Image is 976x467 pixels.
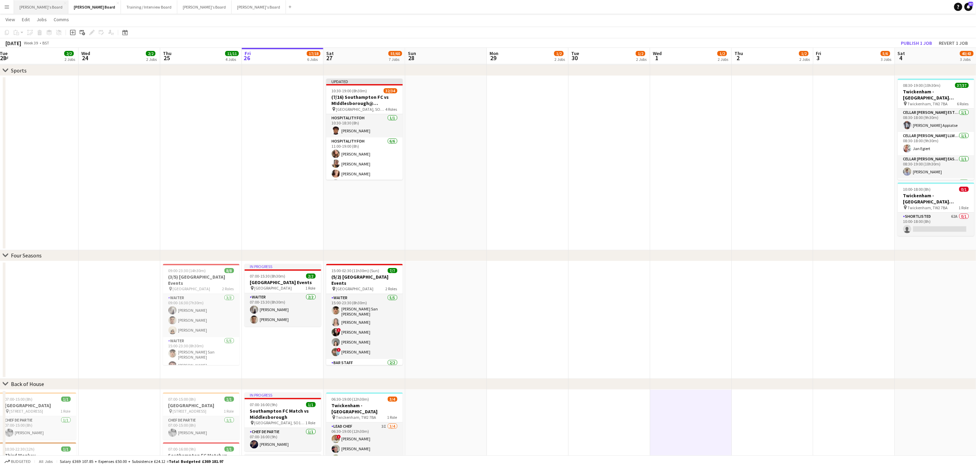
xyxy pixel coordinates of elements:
button: [PERSON_NAME]'s Board [14,0,68,14]
span: Thu [163,50,171,56]
div: In progress [245,392,321,398]
span: 2 Roles [222,286,234,291]
span: 07:00-16:00 (9h) [250,402,278,407]
h3: Southampton FC Match vs Middlesborough [163,452,239,465]
app-card-role: Waiter3/309:00-16:30 (7h30m)[PERSON_NAME][PERSON_NAME][PERSON_NAME] [163,294,239,337]
button: [PERSON_NAME] Board [68,0,121,14]
div: Four Seasons [11,252,42,259]
span: 1/2 [799,51,809,56]
app-job-card: Updated10:30-19:00 (8h30m)32/34(7/16) Southampton FC vs MIddlesborough@ [GEOGRAPHIC_DATA] [GEOGRA... [326,79,403,180]
span: 2/2 [306,273,316,279]
a: Edit [19,15,32,24]
span: 1/1 [61,446,71,452]
span: 32/34 [384,88,397,93]
span: Wed [81,50,90,56]
app-card-role: Cellar [PERSON_NAME] EST LEVEL 3 SOUTH BOXES - WEST STAND - LEVEL 31/108:30-18:00 (9h30m)[PERSON_... [898,109,974,132]
span: Sun [408,50,416,56]
div: 4 Jobs [225,57,238,62]
span: Fri [816,50,822,56]
span: 3 [815,54,822,62]
span: 09:00-23:30 (14h30m) [168,268,206,273]
span: Sat [898,50,905,56]
div: Salary £369 107.85 + Expenses £50.00 + Subsistence £24.12 = [60,459,223,464]
span: 1/2 [554,51,564,56]
span: 3/4 [388,397,397,402]
div: 7 Jobs [389,57,402,62]
span: 1 Role [224,409,234,414]
app-card-role: Chef de Partie1/107:00-15:00 (8h)[PERSON_NAME] [163,416,239,440]
span: [GEOGRAPHIC_DATA] [255,285,292,291]
span: All jobs [38,459,54,464]
span: 26 [244,54,251,62]
span: Edit [22,16,30,23]
button: Publish 1 job [898,39,935,48]
span: Twickenham, TW2 7BA [908,205,948,210]
span: Tue [571,50,579,56]
div: BST [42,40,49,45]
span: 10:30-19:00 (8h30m) [332,88,367,93]
span: 15:00-02:30 (11h30m) (Sun) [332,268,380,273]
span: 1 Role [959,205,969,210]
h3: Southampton FC Match vs Middlesborough [245,408,321,420]
span: 24 [80,54,90,62]
app-job-card: 15:00-02:30 (11h30m) (Sun)7/7(5/2) [GEOGRAPHIC_DATA] Events [GEOGRAPHIC_DATA]2 RolesWaiter5/515:0... [326,264,403,365]
div: 2 Jobs [636,57,647,62]
h3: (3/5) [GEOGRAPHIC_DATA] Events [163,274,239,286]
span: 4 [897,54,905,62]
a: Comms [51,15,72,24]
span: 2/2 [64,51,74,56]
div: Sports [11,67,27,74]
button: [PERSON_NAME]'s Board [232,0,286,14]
div: 3 Jobs [881,57,892,62]
span: [GEOGRAPHIC_DATA], SO14 5FP [255,420,306,425]
a: Jobs [34,15,50,24]
app-card-role: Waiter5/515:00-23:30 (8h30m)[PERSON_NAME] San [PERSON_NAME][PERSON_NAME] [163,337,239,402]
span: Total Budgeted £369 181.97 [169,459,223,464]
span: 07:00-16:00 (9h) [168,446,196,452]
span: Wed [653,50,662,56]
span: 1/1 [224,446,234,452]
h3: [GEOGRAPHIC_DATA] Events [245,279,321,285]
button: Revert 1 job [936,39,971,48]
app-job-card: In progress07:00-16:00 (9h)1/1Southampton FC Match vs Middlesborough [GEOGRAPHIC_DATA], SO14 5FP1... [245,392,321,451]
div: [DATE] [5,40,21,46]
span: 11/11 [225,51,239,56]
span: 5/6 [881,51,890,56]
span: Jobs [37,16,47,23]
span: Twickenham, TW2 7BA [908,101,948,106]
div: In progress [245,454,321,459]
div: In progress [245,264,321,269]
span: Sat [326,50,334,56]
span: 1/2 [717,51,727,56]
span: View [5,16,15,23]
span: 4 Roles [386,107,397,112]
span: 8/8 [224,268,234,273]
span: 25 [162,54,171,62]
app-job-card: 09:00-23:30 (14h30m)8/8(3/5) [GEOGRAPHIC_DATA] Events [GEOGRAPHIC_DATA]2 RolesWaiter3/309:00-16:3... [163,264,239,365]
app-card-role: Shortlisted62A0/110:00-18:00 (8h) [898,213,974,236]
a: View [3,15,18,24]
span: Thu [734,50,743,56]
app-job-card: 10:00-18:00 (8h)0/1Twickenham - [GEOGRAPHIC_DATA] [GEOGRAPHIC_DATA] v [GEOGRAPHIC_DATA] Twickenha... [898,183,974,236]
app-card-role: Cellar [PERSON_NAME] EAST LEVEL 3 BOXES - [GEOGRAPHIC_DATA]1/108:30-19:00 (10h30m)[PERSON_NAME] [898,155,974,178]
div: 6 Jobs [307,57,320,62]
span: ! [337,435,341,439]
span: 55/60 [388,51,402,56]
span: 7/7 [388,268,397,273]
div: Back of House [11,381,44,387]
div: 2 Jobs [718,57,728,62]
div: 08:30-19:00 (10h30m)37/37Twickenham - [GEOGRAPHIC_DATA] [GEOGRAPHIC_DATA] vs [GEOGRAPHIC_DATA] Tw... [898,79,974,180]
div: 2 Jobs [146,57,157,62]
app-job-card: In progress07:00-15:30 (8h30m)2/2[GEOGRAPHIC_DATA] Events [GEOGRAPHIC_DATA]1 RoleWaiter2/207:00-1... [245,264,321,326]
span: 40/43 [960,51,974,56]
span: Week 39 [23,40,40,45]
span: 1 Role [306,420,316,425]
span: 08:30-19:00 (10h30m) [903,83,941,88]
span: 1 Role [61,409,71,414]
a: 57 [964,3,973,11]
h3: Twickenham - [GEOGRAPHIC_DATA] [GEOGRAPHIC_DATA] vs [GEOGRAPHIC_DATA] [898,89,974,101]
